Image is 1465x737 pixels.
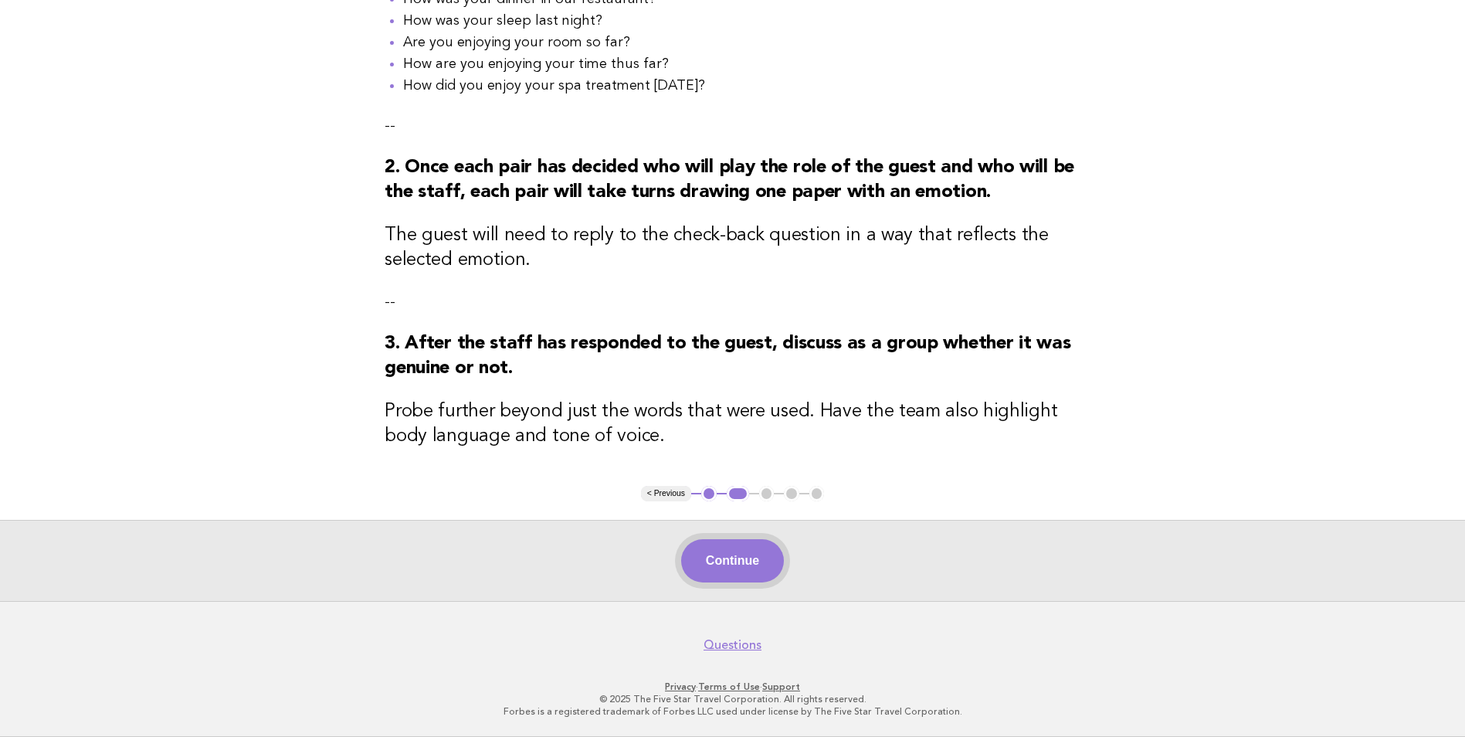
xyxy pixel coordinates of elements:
button: 2 [727,486,749,501]
li: How did you enjoy your spa treatment [DATE]? [403,75,1080,97]
p: Forbes is a registered trademark of Forbes LLC used under license by The Five Star Travel Corpora... [260,705,1206,718]
p: © 2025 The Five Star Travel Corporation. All rights reserved. [260,693,1206,705]
li: Are you enjoying your room so far? [403,32,1080,53]
h3: The guest will need to reply to the check-back question in a way that reflects the selected emotion. [385,223,1080,273]
button: Continue [681,539,784,582]
li: How are you enjoying your time thus far? [403,53,1080,75]
p: · · [260,681,1206,693]
a: Terms of Use [698,681,760,692]
a: Questions [704,637,761,653]
a: Support [762,681,800,692]
p: -- [385,291,1080,313]
button: < Previous [641,486,691,501]
p: -- [385,115,1080,137]
button: 1 [701,486,717,501]
li: How was your sleep last night? [403,10,1080,32]
a: Privacy [665,681,696,692]
h3: Probe further beyond just the words that were used. Have the team also highlight body language an... [385,399,1080,449]
strong: 2. Once each pair has decided who will play the role of the guest and who will be the staff, each... [385,158,1074,202]
strong: 3. After the staff has responded to the guest, discuss as a group whether it was genuine or not. [385,335,1070,378]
